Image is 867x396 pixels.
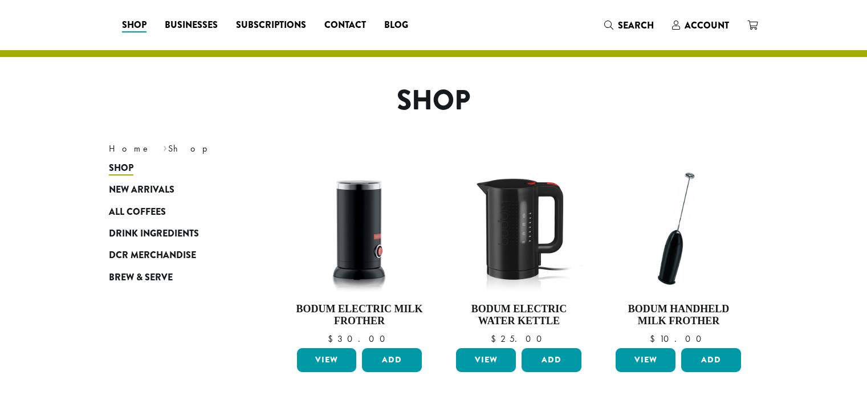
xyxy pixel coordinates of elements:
img: DP3927.01-002.png [613,163,744,294]
span: $ [491,333,500,345]
h4: Bodum Handheld Milk Frother [613,303,744,328]
button: Add [362,348,422,372]
a: Brew & Serve [109,266,246,288]
nav: Breadcrumb [109,142,417,156]
a: View [456,348,516,372]
h4: Bodum Electric Water Kettle [453,303,584,328]
a: Shop [109,157,246,179]
a: Bodum Handheld Milk Frother $10.00 [613,163,744,344]
bdi: 30.00 [328,333,390,345]
span: Search [618,19,654,32]
h1: Shop [100,84,767,117]
button: Add [522,348,581,372]
span: › [163,138,167,156]
a: Bodum Electric Water Kettle $25.00 [453,163,584,344]
a: New Arrivals [109,179,246,201]
span: Brew & Serve [109,271,173,285]
span: $ [650,333,660,345]
button: Add [681,348,741,372]
span: DCR Merchandise [109,248,196,263]
span: Shop [109,161,133,175]
span: Blog [384,18,408,32]
span: Subscriptions [236,18,306,32]
span: Shop [122,18,146,32]
span: $ [328,333,337,345]
bdi: 10.00 [650,333,707,345]
a: Home [109,142,151,154]
span: Drink Ingredients [109,227,199,241]
a: DCR Merchandise [109,244,246,266]
bdi: 25.00 [491,333,547,345]
img: DP3955.01.png [453,163,584,294]
a: Shop [113,16,156,34]
span: All Coffees [109,205,166,219]
span: Businesses [165,18,218,32]
span: Account [685,19,729,32]
a: Bodum Electric Milk Frother $30.00 [294,163,425,344]
img: DP3954.01-002.png [294,163,425,294]
h4: Bodum Electric Milk Frother [294,303,425,328]
a: View [297,348,357,372]
span: Contact [324,18,366,32]
a: All Coffees [109,201,246,222]
a: View [616,348,675,372]
a: Drink Ingredients [109,223,246,244]
span: New Arrivals [109,183,174,197]
a: Search [595,16,663,35]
